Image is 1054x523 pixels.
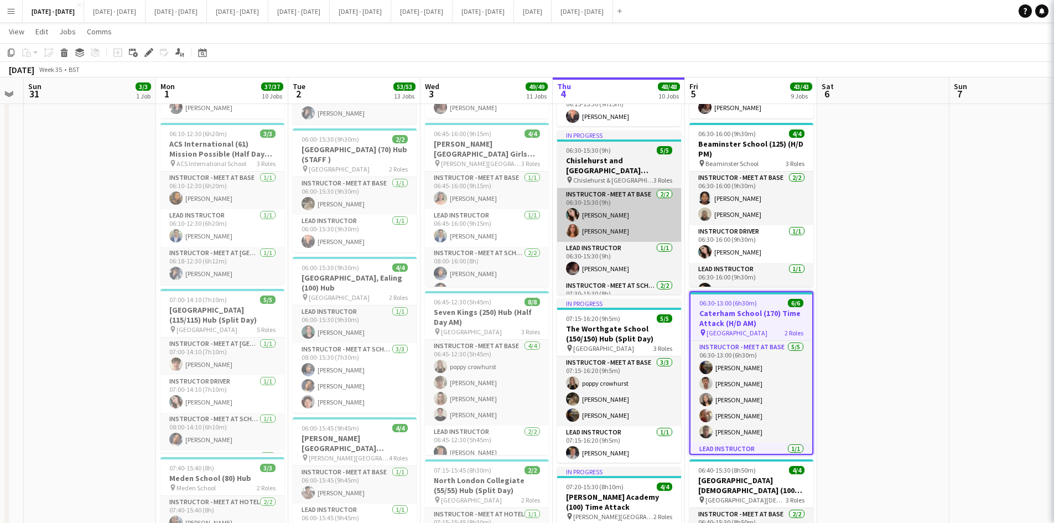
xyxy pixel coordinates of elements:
[293,128,417,252] app-job-card: 06:00-15:30 (9h30m)2/2[GEOGRAPHIC_DATA] (70) Hub (STAFF ) [GEOGRAPHIC_DATA]2 RolesInstructor - Me...
[521,496,540,504] span: 2 Roles
[302,263,359,272] span: 06:00-15:30 (9h30m)
[689,291,813,455] div: 06:30-13:00 (6h30m)6/6Caterham School (170) Time Attack (H/D AM) [GEOGRAPHIC_DATA]2 RolesInstruct...
[557,356,681,426] app-card-role: Instructor - Meet at Base3/307:15-16:20 (9h5m)poppy crowhurst[PERSON_NAME][PERSON_NAME]
[293,86,417,124] app-card-role: Instructor - Meet at [GEOGRAPHIC_DATA]1/106:18-15:30 (9h12m)[PERSON_NAME]
[705,496,786,504] span: [GEOGRAPHIC_DATA][DEMOGRAPHIC_DATA]
[689,123,813,287] app-job-card: 06:30-16:00 (9h30m)4/4Beaminster School (125) (H/D PM) Beaminster School3 RolesInstructor - Meet ...
[658,92,679,100] div: 10 Jobs
[293,273,417,293] h3: [GEOGRAPHIC_DATA], Ealing (100) Hub
[441,496,502,504] span: [GEOGRAPHIC_DATA]
[425,475,549,495] h3: North London Collegiate (55/55) Hub (Split Day)
[657,483,672,491] span: 4/4
[309,454,389,462] span: [PERSON_NAME][GEOGRAPHIC_DATA][PERSON_NAME]
[268,1,330,22] button: [DATE] - [DATE]
[521,159,540,168] span: 3 Roles
[293,305,417,343] app-card-role: Lead Instructor1/106:00-15:30 (9h30m)[PERSON_NAME]
[55,24,80,39] a: Jobs
[434,298,491,306] span: 06:45-12:30 (5h45m)
[425,291,549,455] app-job-card: 06:45-12:30 (5h45m)8/8Seven Kings (250) Hub (Half Day AM) [GEOGRAPHIC_DATA]3 RolesInstructor - Me...
[557,242,681,279] app-card-role: Lead Instructor1/106:30-15:30 (9h)[PERSON_NAME]
[293,177,417,215] app-card-role: Instructor - Meet at Base1/106:00-15:30 (9h30m)[PERSON_NAME]
[790,82,812,91] span: 43/43
[136,82,151,91] span: 3/3
[160,209,284,247] app-card-role: Lead Instructor1/106:10-12:30 (6h20m)[PERSON_NAME]
[657,146,672,154] span: 5/5
[302,135,359,143] span: 06:00-15:30 (9h30m)
[262,92,283,100] div: 10 Jobs
[160,247,284,284] app-card-role: Instructor - Meet at [GEOGRAPHIC_DATA]1/106:18-12:30 (6h12m)[PERSON_NAME]
[159,87,175,100] span: 1
[257,325,276,334] span: 5 Roles
[822,81,834,91] span: Sat
[146,1,207,22] button: [DATE] - [DATE]
[207,1,268,22] button: [DATE] - [DATE]
[9,64,34,75] div: [DATE]
[84,1,146,22] button: [DATE] - [DATE]
[330,1,391,22] button: [DATE] - [DATE]
[689,81,698,91] span: Fri
[169,296,227,304] span: 07:00-14:10 (7h10m)
[689,475,813,495] h3: [GEOGRAPHIC_DATA][DEMOGRAPHIC_DATA] (100) Hub
[820,87,834,100] span: 6
[707,329,767,337] span: [GEOGRAPHIC_DATA]
[791,92,812,100] div: 9 Jobs
[521,328,540,336] span: 3 Roles
[160,289,284,453] app-job-card: 07:00-14:10 (7h10m)5/5[GEOGRAPHIC_DATA] (115/115) Hub (Split Day) [GEOGRAPHIC_DATA]5 RolesInstruc...
[160,139,284,159] h3: ACS International (61) Mission Possible (Half Day AM)
[291,87,305,100] span: 2
[37,65,64,74] span: Week 35
[392,135,408,143] span: 2/2
[690,443,812,480] app-card-role: Lead Instructor1/106:30-13:00 (6h30m)
[557,492,681,512] h3: [PERSON_NAME] Academy (100) Time Attack
[555,87,571,100] span: 4
[557,81,571,91] span: Thu
[514,1,552,22] button: [DATE]
[393,82,416,91] span: 53/53
[9,27,24,37] span: View
[698,466,756,474] span: 06:40-15:30 (8h50m)
[394,92,415,100] div: 13 Jobs
[557,467,681,476] div: In progress
[557,90,681,127] app-card-role: Lead Instructor1/106:15-15:30 (9h15m)[PERSON_NAME]
[293,144,417,164] h3: [GEOGRAPHIC_DATA] (70) Hub (STAFF )
[261,82,283,91] span: 37/37
[698,130,756,138] span: 06:30-16:00 (9h30m)
[87,27,112,37] span: Comms
[786,496,804,504] span: 3 Roles
[293,343,417,413] app-card-role: Instructor - Meet at School3/308:00-15:30 (7h30m)[PERSON_NAME][PERSON_NAME][PERSON_NAME]
[391,1,453,22] button: [DATE] - [DATE]
[293,433,417,453] h3: [PERSON_NAME][GEOGRAPHIC_DATA][PERSON_NAME] (100) Time Attack
[28,81,41,91] span: Sun
[293,257,417,413] app-job-card: 06:00-15:30 (9h30m)4/4[GEOGRAPHIC_DATA], Ealing (100) Hub [GEOGRAPHIC_DATA]2 RolesLead Instructor...
[160,413,284,450] app-card-role: Instructor - Meet at School1/108:00-14:10 (6h10m)[PERSON_NAME]
[160,375,284,413] app-card-role: Instructor Driver1/107:00-14:10 (7h10m)[PERSON_NAME]
[425,209,549,247] app-card-role: Lead Instructor1/106:45-16:00 (9h15m)[PERSON_NAME]
[392,424,408,432] span: 4/4
[425,123,549,287] app-job-card: 06:45-16:00 (9h15m)4/4[PERSON_NAME][GEOGRAPHIC_DATA] Girls (120/120) Hub (Split Day) [PERSON_NAME...
[573,512,653,521] span: [PERSON_NAME][GEOGRAPHIC_DATA]
[425,81,439,91] span: Wed
[789,130,804,138] span: 4/4
[689,172,813,225] app-card-role: Instructor - Meet at Base2/206:30-16:00 (9h30m)[PERSON_NAME][PERSON_NAME]
[309,293,370,302] span: [GEOGRAPHIC_DATA]
[657,314,672,323] span: 5/5
[27,87,41,100] span: 31
[705,159,759,168] span: Beaminster School
[160,81,175,91] span: Mon
[176,159,246,168] span: ACS International School
[525,466,540,474] span: 2/2
[954,81,967,91] span: Sun
[389,454,408,462] span: 4 Roles
[441,328,502,336] span: [GEOGRAPHIC_DATA]
[160,123,284,284] div: 06:10-12:30 (6h20m)3/3ACS International (61) Mission Possible (Half Day AM) ACS International Sch...
[557,299,681,463] app-job-card: In progress07:15-16:20 (9h5m)5/5The Worthgate School (150/150) Hub (Split Day) [GEOGRAPHIC_DATA]3...
[425,426,549,479] app-card-role: Lead Instructor2/206:45-12:30 (5h45m)[PERSON_NAME]
[260,464,276,472] span: 3/3
[257,484,276,492] span: 2 Roles
[557,324,681,344] h3: The Worthgate School (150/150) Hub (Split Day)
